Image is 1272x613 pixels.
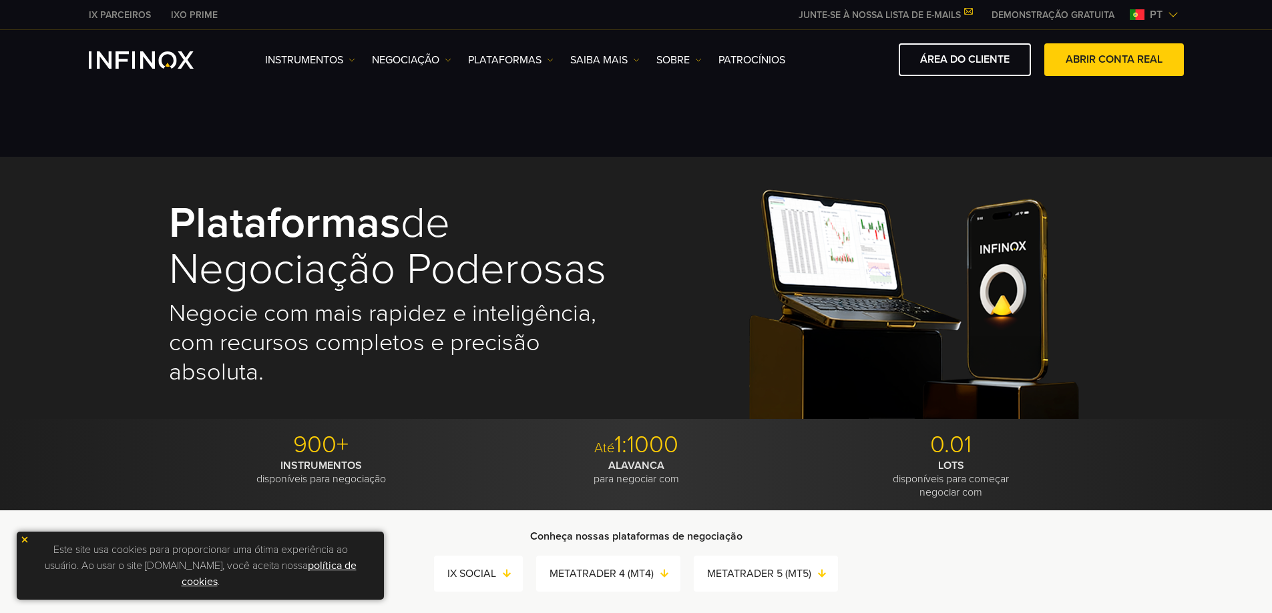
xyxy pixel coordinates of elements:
[982,8,1124,22] a: INFINOX MENU
[707,564,838,583] a: METATRADER 5 (MT5)
[799,430,1104,460] p: 0.01
[570,52,640,68] a: Saiba mais
[608,459,664,472] strong: ALAVANCA
[169,459,474,486] p: disponíveis para negociação
[169,430,474,460] p: 900+
[1144,7,1168,23] span: pt
[468,52,554,68] a: PLATAFORMAS
[594,440,614,456] span: Até
[718,52,785,68] a: Patrocínios
[483,459,789,486] p: para negociar com
[799,459,1104,499] p: disponíveis para começar negociar com
[550,564,680,583] a: METATRADER 4 (MT4)
[1044,43,1184,76] a: ABRIR CONTA REAL
[938,459,964,472] strong: LOTS
[161,8,228,22] a: INFINOX
[23,538,377,593] p: Este site usa cookies para proporcionar uma ótima experiência ao usuário. Ao usar o site [DOMAIN_...
[89,51,225,69] a: INFINOX Logo
[169,201,618,292] h1: de negociação poderosas
[530,530,743,543] strong: Conheça nossas plataformas de negociação
[20,535,29,544] img: yellow close icon
[79,8,161,22] a: INFINOX
[280,459,362,472] strong: INSTRUMENTOS
[372,52,451,68] a: NEGOCIAÇÃO
[265,52,355,68] a: Instrumentos
[899,43,1031,76] a: ÁREA DO CLIENTE
[169,197,401,249] strong: Plataformas
[656,52,702,68] a: SOBRE
[789,9,982,21] a: JUNTE-SE À NOSSA LISTA DE E-MAILS
[483,430,789,460] p: 1:1000
[447,564,523,583] a: IX SOCIAL
[169,299,618,387] h2: Negocie com mais rapidez e inteligência, com recursos completos e precisão absoluta.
